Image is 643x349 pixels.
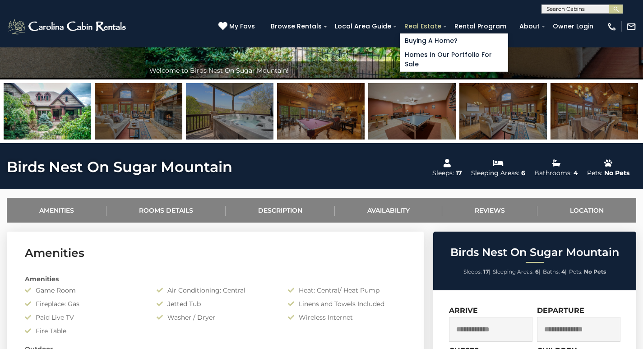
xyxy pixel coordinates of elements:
strong: 17 [483,268,489,275]
strong: 4 [561,268,565,275]
a: Local Area Guide [330,19,396,33]
img: White-1-2.png [7,18,129,36]
a: Location [537,198,636,223]
a: Reviews [442,198,537,223]
img: 168603370 [277,83,365,140]
img: mail-regular-white.png [626,22,636,32]
a: Homes in Our Portfolio For Sale [400,48,508,71]
img: 168603377 [368,83,456,140]
a: Description [226,198,335,223]
span: Sleeping Areas: [493,268,534,275]
a: About [515,19,544,33]
li: | [463,266,490,278]
a: Rooms Details [106,198,226,223]
div: Game Room [18,286,150,295]
a: Buying A Home? [400,34,508,48]
div: Fireplace: Gas [18,299,150,308]
div: Wireless Internet [281,313,413,322]
a: My Favs [218,22,257,32]
h3: Amenities [25,245,406,261]
img: 168440338 [4,83,91,140]
div: Amenities [18,275,413,284]
label: Departure [537,306,584,315]
span: My Favs [229,22,255,31]
div: Jetted Tub [150,299,282,308]
div: Washer / Dryer [150,313,282,322]
a: Rental Program [450,19,511,33]
img: 168603393 [186,83,273,140]
strong: No Pets [584,268,606,275]
a: Owner Login [548,19,598,33]
span: Sleeps: [463,268,482,275]
a: Real Estate [400,19,446,33]
label: Arrive [449,306,478,315]
div: Fire Table [18,326,150,335]
img: 168603400 [459,83,547,140]
img: 168603403 [550,83,638,140]
div: Welcome to Birds Nest On Sugar Mountain! [145,61,499,79]
div: Heat: Central/ Heat Pump [281,286,413,295]
span: Pets: [569,268,583,275]
h2: Birds Nest On Sugar Mountain [435,247,634,258]
div: Paid Live TV [18,313,150,322]
div: Air Conditioning: Central [150,286,282,295]
a: Availability [335,198,442,223]
a: Amenities [7,198,106,223]
img: 168603401 [95,83,182,140]
span: Baths: [543,268,560,275]
li: | [493,266,541,278]
img: phone-regular-white.png [607,22,617,32]
strong: 6 [535,268,539,275]
li: | [543,266,567,278]
a: Browse Rentals [266,19,326,33]
div: Linens and Towels Included [281,299,413,308]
